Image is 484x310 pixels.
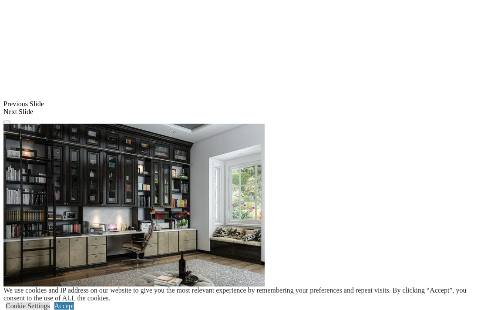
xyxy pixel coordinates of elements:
[54,302,74,310] a: Accept
[3,124,265,298] img: Banner for mobile view
[3,100,481,108] div: Previous Slide
[3,121,10,123] button: Click here to pause slide show
[3,108,481,116] div: Next Slide
[3,286,484,302] div: We use cookies and IP address on our website to give you the most relevant experience by remember...
[6,302,50,310] a: Cookie Settings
